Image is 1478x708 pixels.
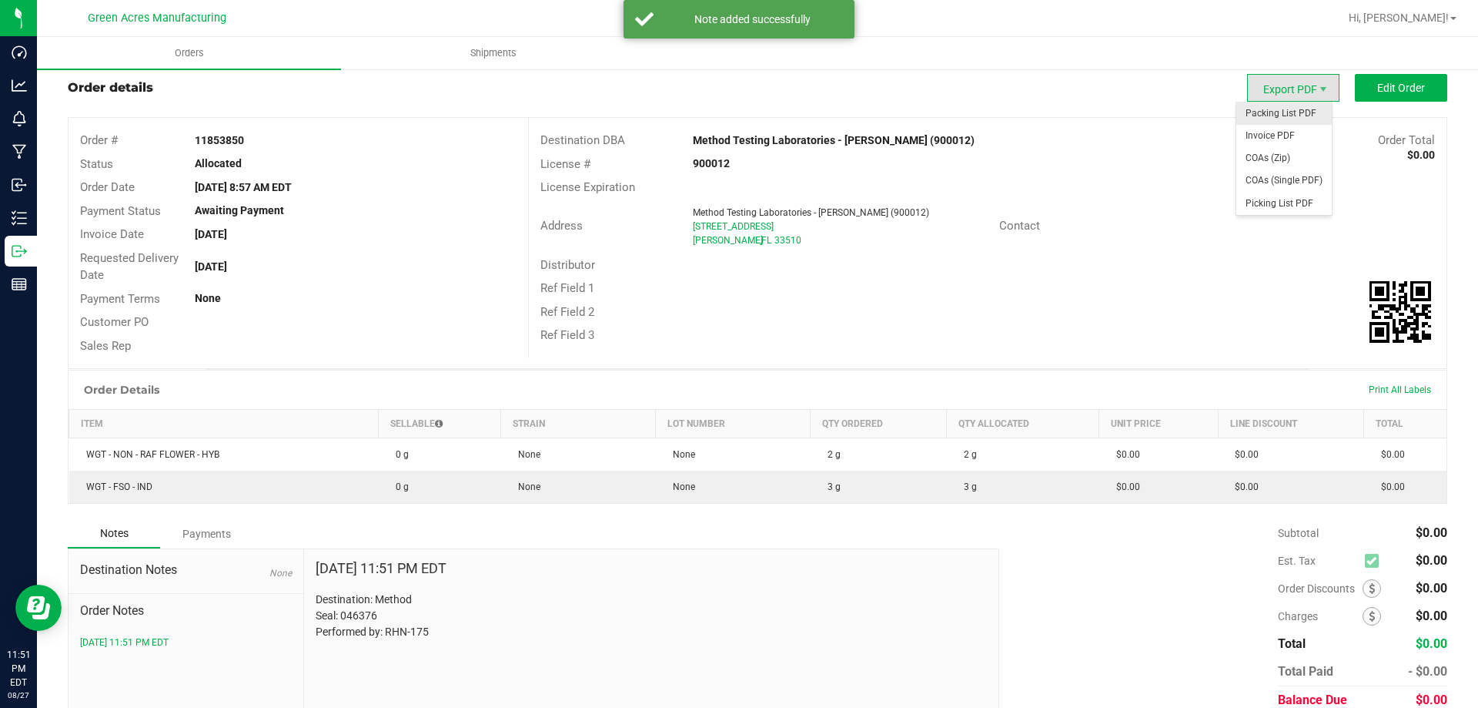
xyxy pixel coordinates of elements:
[12,111,27,126] inline-svg: Monitoring
[693,207,929,218] span: Method Testing Laboratories - [PERSON_NAME] (900012)
[1369,384,1431,395] span: Print All Labels
[1369,281,1431,343] qrcode: 11853850
[79,482,152,492] span: WGT - FSO - IND
[1416,581,1447,596] span: $0.00
[154,46,225,60] span: Orders
[1355,74,1447,102] button: Edit Order
[540,133,625,147] span: Destination DBA
[1236,102,1332,125] li: Packing List PDF
[1416,636,1447,651] span: $0.00
[1278,636,1306,651] span: Total
[1378,133,1435,147] span: Order Total
[662,12,843,27] div: Note added successfully
[1227,449,1259,460] span: $0.00
[540,281,594,295] span: Ref Field 1
[956,449,977,460] span: 2 g
[1236,169,1332,192] li: COAs (Single PDF)
[269,568,292,579] span: None
[1416,553,1447,568] span: $0.00
[656,410,811,438] th: Lot Number
[693,134,975,146] strong: Method Testing Laboratories - [PERSON_NAME] (900012)
[160,520,252,548] div: Payments
[1364,410,1446,438] th: Total
[80,561,292,579] span: Destination Notes
[12,243,27,259] inline-svg: Outbound
[195,134,244,146] strong: 11853850
[761,235,771,246] span: FL
[80,227,144,241] span: Invoice Date
[12,277,27,292] inline-svg: Reports
[820,482,841,492] span: 3 g
[84,384,159,396] h1: Order Details
[69,410,379,438] th: Item
[665,449,695,460] span: None
[501,410,656,438] th: Strain
[80,636,169,649] button: [DATE] 11:51 PM EDT
[693,235,763,246] span: [PERSON_NAME]
[540,180,635,194] span: License Expiration
[1407,149,1435,161] strong: $0.00
[68,519,160,549] div: Notes
[80,157,113,171] span: Status
[316,561,446,576] h4: [DATE] 11:51 PM EDT
[12,144,27,159] inline-svg: Manufacturing
[510,449,540,460] span: None
[1373,482,1405,492] span: $0.00
[1218,410,1364,438] th: Line Discount
[1227,482,1259,492] span: $0.00
[999,219,1040,233] span: Contact
[80,180,135,194] span: Order Date
[195,228,227,240] strong: [DATE]
[956,482,977,492] span: 3 g
[88,12,226,25] span: Green Acres Manufacturing
[1373,449,1405,460] span: $0.00
[1099,410,1218,438] th: Unit Price
[195,260,227,273] strong: [DATE]
[37,37,341,69] a: Orders
[665,482,695,492] span: None
[195,181,292,193] strong: [DATE] 8:57 AM EDT
[1377,82,1425,94] span: Edit Order
[7,690,30,701] p: 08/27
[1416,609,1447,623] span: $0.00
[195,157,242,169] strong: Allocated
[1416,525,1447,540] span: $0.00
[388,449,409,460] span: 0 g
[316,592,987,640] p: Destination: Method Seal: 046376 Performed by: RHN-175
[1278,527,1319,539] span: Subtotal
[1278,582,1363,595] span: Order Discounts
[80,602,292,620] span: Order Notes
[510,482,540,492] span: None
[80,133,118,147] span: Order #
[1278,693,1347,707] span: Balance Due
[12,78,27,93] inline-svg: Analytics
[7,648,30,690] p: 11:51 PM EDT
[1247,74,1339,102] li: Export PDF
[1236,125,1332,147] li: Invoice PDF
[15,585,62,631] iframe: Resource center
[80,339,131,353] span: Sales Rep
[1108,482,1140,492] span: $0.00
[947,410,1099,438] th: Qty Allocated
[12,45,27,60] inline-svg: Dashboard
[811,410,947,438] th: Qty Ordered
[540,258,595,272] span: Distributor
[80,251,179,283] span: Requested Delivery Date
[195,204,284,216] strong: Awaiting Payment
[450,46,537,60] span: Shipments
[1278,664,1333,679] span: Total Paid
[1365,551,1386,572] span: Calculate excise tax
[80,292,160,306] span: Payment Terms
[379,410,501,438] th: Sellable
[1349,12,1449,24] span: Hi, [PERSON_NAME]!
[68,79,153,97] div: Order details
[1236,193,1332,215] span: Picking List PDF
[540,305,594,319] span: Ref Field 2
[540,328,594,342] span: Ref Field 3
[1236,147,1332,169] li: COAs (Zip)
